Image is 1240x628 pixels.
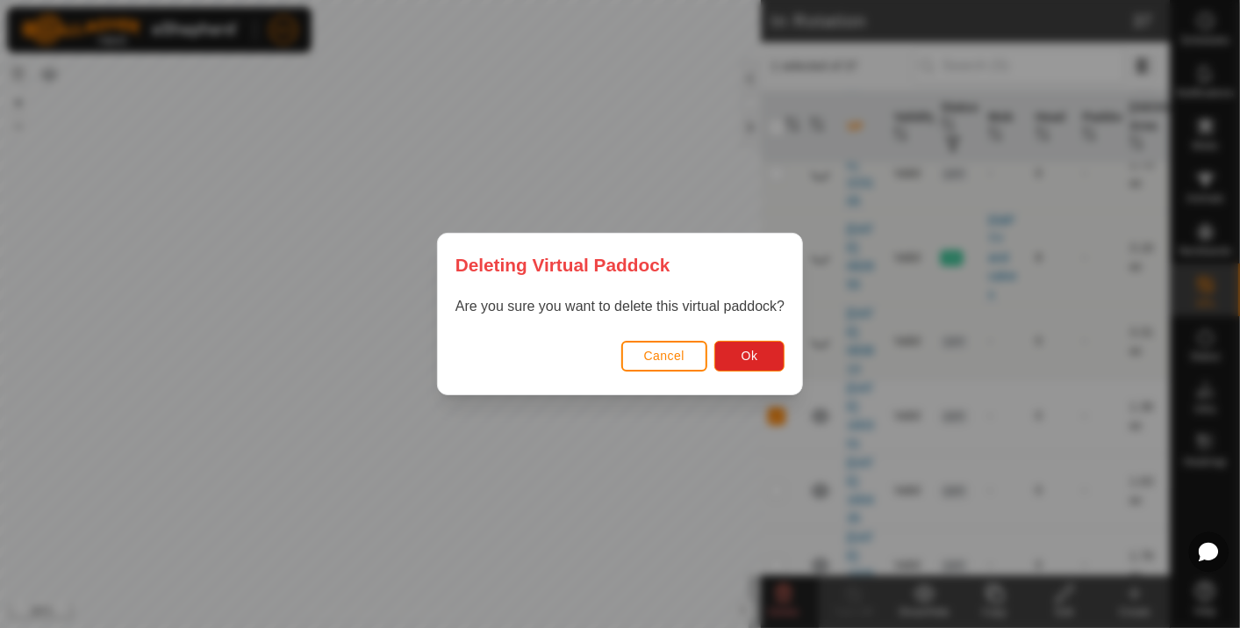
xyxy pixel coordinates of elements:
button: Cancel [621,341,708,372]
span: Ok [742,349,758,363]
button: Ok [714,341,785,372]
p: Are you sure you want to delete this virtual paddock? [455,296,785,317]
span: Cancel [644,349,685,363]
span: Deleting Virtual Paddock [455,251,670,278]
